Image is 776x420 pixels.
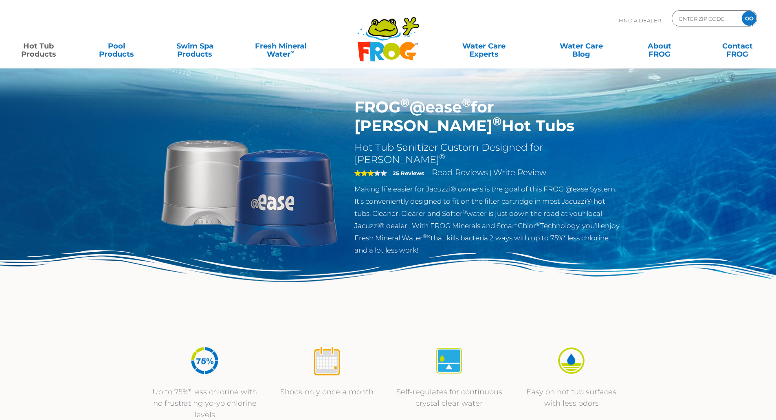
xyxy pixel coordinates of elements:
[290,48,295,55] sup: ∞
[492,114,501,128] sup: ®
[156,98,343,284] img: Sundance-cartridges-2.png
[396,386,502,409] p: Self-regulates for continuous crystal clear water
[189,345,220,376] img: icon-atease-75percent-less
[707,38,768,54] a: ContactFROG
[432,167,488,177] a: Read Reviews
[423,233,431,239] sup: ®∞
[354,170,374,176] span: 3
[462,95,471,110] sup: ®
[312,345,342,376] img: icon-atease-shock-once
[463,209,467,215] sup: ®
[556,345,587,376] img: icon-atease-easy-on
[274,386,380,398] p: Shock only once a month
[493,167,546,177] a: Write Review
[629,38,690,54] a: AboutFROG
[678,13,733,24] input: Zip Code Form
[490,169,492,177] span: |
[435,38,533,54] a: Water CareExperts
[354,141,620,166] h2: Hot Tub Sanitizer Custom Designed for [PERSON_NAME]
[242,38,319,54] a: Fresh MineralWater∞
[354,183,620,256] p: Making life easier for Jacuzzi® owners is the goal of this FROG @ease System. It’s conveniently d...
[439,152,445,161] sup: ®
[551,38,611,54] a: Water CareBlog
[519,386,624,409] p: Easy on hot tub surfaces with less odors
[434,345,464,376] img: icon-atease-self-regulates
[742,11,756,26] input: GO
[400,95,409,110] sup: ®
[8,38,69,54] a: Hot TubProducts
[393,170,424,176] strong: 25 Reviews
[165,38,225,54] a: Swim SpaProducts
[354,98,620,135] h1: FROG @ease for [PERSON_NAME] Hot Tubs
[536,221,540,227] sup: ®
[619,10,661,31] p: Find A Dealer
[86,38,147,54] a: PoolProducts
